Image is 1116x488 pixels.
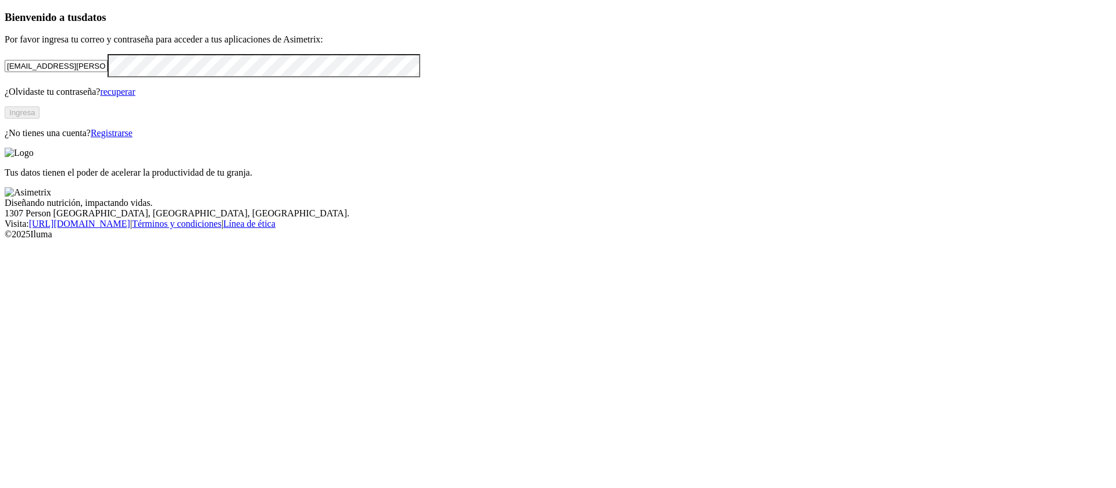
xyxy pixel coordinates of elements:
button: Ingresa [5,106,40,119]
font: Iluma [30,229,52,239]
a: Términos y condiciones [132,219,221,229]
input: Tu correo [5,60,108,72]
a: recuperar [100,87,135,97]
font: Por favor ingresa tu correo y contraseña para acceder a tus aplicaciones de Asimetrix: [5,34,323,44]
a: Registrarse [91,128,133,138]
font: 1307 Person [GEOGRAPHIC_DATA], [GEOGRAPHIC_DATA], [GEOGRAPHIC_DATA]. [5,208,349,218]
img: Asimetrix [5,187,51,198]
img: Logo [5,148,34,158]
font: ¿Olvidaste tu contraseña? [5,87,100,97]
font: : [26,219,28,229]
font: datos [81,11,106,23]
a: [URL][DOMAIN_NAME] [29,219,130,229]
font: Visita [5,219,26,229]
a: Línea de ética [223,219,276,229]
font: © [5,229,12,239]
font: Tus datos tienen el poder de acelerar la productividad de tu granja. [5,168,252,177]
font: | [130,219,132,229]
font: Diseñando nutrición, impactando vidas. [5,198,153,208]
font: ¿No tienes una cuenta? [5,128,91,138]
font: Bienvenido a tus [5,11,81,23]
font: | [221,219,223,229]
font: 2025 [12,229,30,239]
font: Ingresa [9,108,35,117]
